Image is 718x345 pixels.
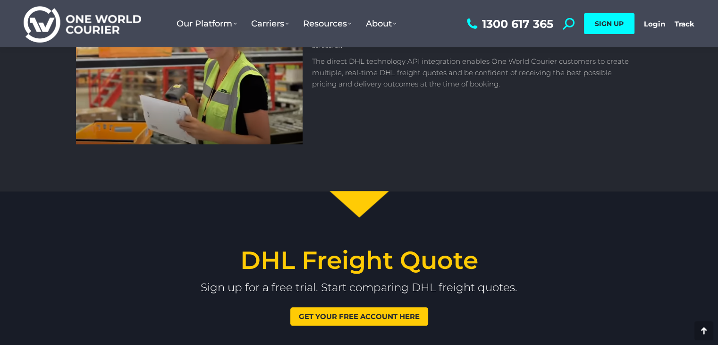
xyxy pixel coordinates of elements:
[296,9,359,38] a: Resources
[177,18,237,29] span: Our Platform
[644,19,665,28] a: Login
[465,18,553,30] a: 1300 617 365
[359,9,404,38] a: About
[584,13,634,34] a: SIGN UP
[595,19,624,28] span: SIGN UP
[299,313,420,320] span: Get your free account here
[244,9,296,38] a: Carriers
[24,5,141,43] img: One World Courier
[290,307,428,326] a: Get your free account here
[251,18,289,29] span: Carriers
[366,18,397,29] span: About
[169,9,244,38] a: Our Platform
[303,18,352,29] span: Resources
[312,56,633,90] p: The direct DHL technology API integration enables One World Courier customers to create multiple,...
[675,19,694,28] a: Track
